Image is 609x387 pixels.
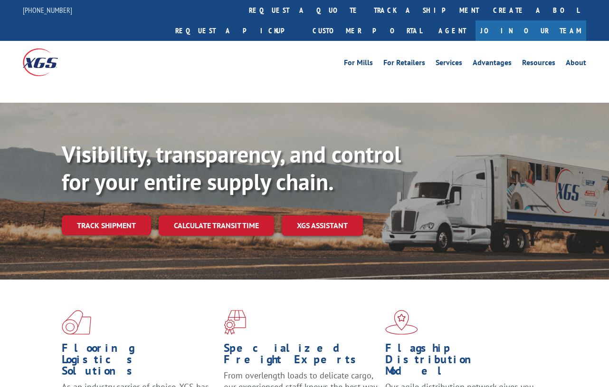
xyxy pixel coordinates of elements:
h1: Flagship Distribution Model [385,342,540,381]
a: Services [436,59,462,69]
a: XGS ASSISTANT [282,215,363,236]
a: Advantages [473,59,512,69]
a: Track shipment [62,215,151,235]
a: Agent [429,20,476,41]
h1: Specialized Freight Experts [224,342,379,370]
img: xgs-icon-total-supply-chain-intelligence-red [62,310,91,335]
a: Request a pickup [168,20,305,41]
a: Join Our Team [476,20,586,41]
a: About [566,59,586,69]
a: Calculate transit time [159,215,274,236]
b: Visibility, transparency, and control for your entire supply chain. [62,139,401,196]
a: For Retailers [383,59,425,69]
a: [PHONE_NUMBER] [23,5,72,15]
img: xgs-icon-focused-on-flooring-red [224,310,246,335]
a: Customer Portal [305,20,429,41]
a: Resources [522,59,555,69]
a: For Mills [344,59,373,69]
img: xgs-icon-flagship-distribution-model-red [385,310,418,335]
h1: Flooring Logistics Solutions [62,342,217,381]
